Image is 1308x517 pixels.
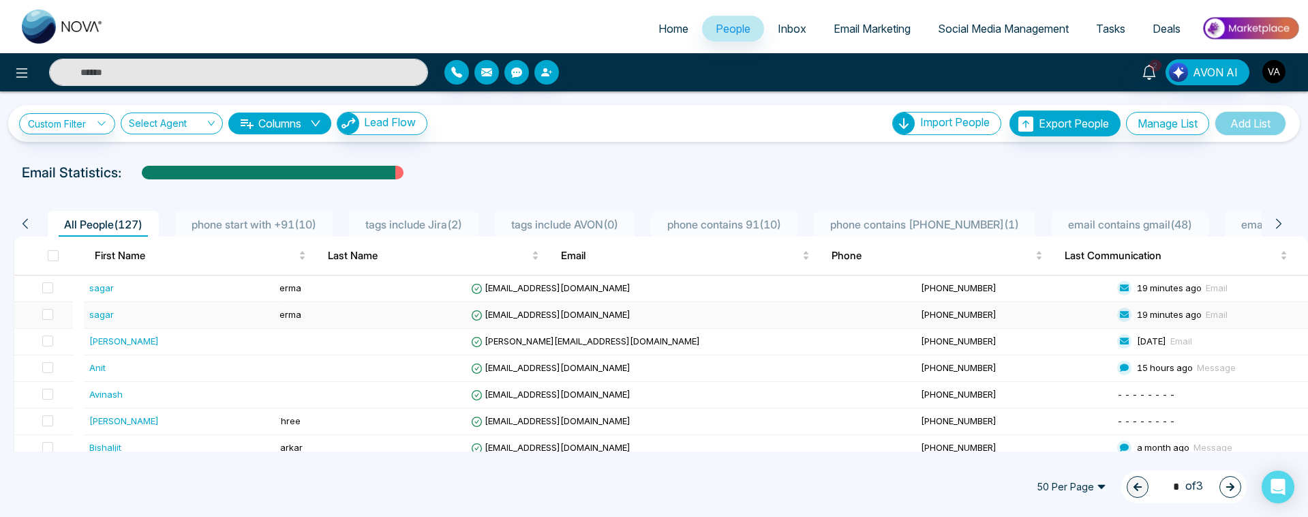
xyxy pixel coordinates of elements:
span: Sarkar [275,442,303,453]
a: Home [645,16,702,42]
a: Tasks [1082,16,1139,42]
span: Message [1197,362,1236,373]
span: 15 hours ago [1137,362,1193,373]
span: tags include Jira ( 2 ) [360,218,468,231]
button: Manage List [1126,112,1209,135]
div: sagar [89,281,114,295]
span: 19 minutes ago [1137,309,1202,320]
span: [DATE] [1137,336,1166,346]
div: - - - - - - - - [1117,414,1303,428]
span: Last Name [328,248,529,264]
th: First Name [84,237,317,275]
div: - - - - - - - - [1117,387,1303,401]
a: Email Marketing [820,16,924,42]
a: People [702,16,764,42]
span: [PHONE_NUMBER] [921,389,997,400]
span: [PHONE_NUMBER] [921,336,997,346]
span: Last Communication [1065,248,1277,264]
button: AVON AI [1166,59,1249,85]
img: Lead Flow [1169,63,1188,82]
span: [PHONE_NUMBER] [921,415,997,426]
span: People [716,22,750,35]
div: [PERSON_NAME] [89,414,159,428]
span: verma [275,309,301,320]
span: [EMAIL_ADDRESS][DOMAIN_NAME] [471,389,630,400]
a: Inbox [764,16,820,42]
button: Lead Flow [337,112,427,135]
span: Social Media Management [938,22,1069,35]
span: Message [1193,442,1232,453]
span: Phone [832,248,1033,264]
span: 19 minutes ago [1137,282,1202,293]
span: Deals [1153,22,1181,35]
p: Email Statistics: [22,162,121,183]
div: Bishaljit [89,441,121,454]
a: Deals [1139,16,1194,42]
div: Avinash [89,387,123,401]
span: Import People [920,115,990,129]
button: Export People [1009,110,1121,136]
span: [EMAIL_ADDRESS][DOMAIN_NAME] [471,415,630,426]
span: email contains gmail ( 48 ) [1063,218,1198,231]
span: [EMAIL_ADDRESS][DOMAIN_NAME] [471,362,630,373]
span: Email [561,248,800,264]
span: tags include AVON ( 0 ) [506,218,624,231]
a: Lead FlowLead Flow [331,112,427,135]
span: All People ( 127 ) [59,218,148,231]
div: Anit [89,361,106,374]
img: Lead Flow [337,113,359,134]
span: Email [1206,282,1228,293]
div: Open Intercom Messenger [1262,471,1294,503]
span: phone start with +91 ( 10 ) [186,218,322,231]
img: Market-place.gif [1201,13,1300,44]
a: Custom Filter [19,113,115,134]
span: [PHONE_NUMBER] [921,362,997,373]
span: [PERSON_NAME][EMAIL_ADDRESS][DOMAIN_NAME] [471,336,700,346]
a: Social Media Management [924,16,1082,42]
a: 2 [1133,59,1166,83]
th: Last Name [317,237,550,275]
span: Inbox [778,22,806,35]
span: Home [658,22,688,35]
span: [EMAIL_ADDRESS][DOMAIN_NAME] [471,442,630,453]
span: phone contains 91 ( 10 ) [662,218,787,231]
span: Tasks [1096,22,1125,35]
span: [EMAIL_ADDRESS][DOMAIN_NAME] [471,309,630,320]
div: [PERSON_NAME] [89,334,159,348]
span: Lead Flow [364,115,416,129]
span: down [310,118,321,129]
span: Email [1206,309,1228,320]
span: AVON AI [1193,64,1238,80]
button: Columnsdown [228,113,331,134]
span: Export People [1039,117,1109,130]
img: User Avatar [1262,60,1286,83]
span: [PHONE_NUMBER] [921,282,997,293]
span: 50 Per Page [1027,476,1116,498]
span: Email [1170,336,1192,346]
th: Last Communication [1054,237,1308,275]
img: Nova CRM Logo [22,10,104,44]
span: of 3 [1165,477,1203,496]
span: verma [275,282,301,293]
span: Email Marketing [834,22,911,35]
th: Phone [821,237,1054,275]
span: [PHONE_NUMBER] [921,309,997,320]
span: First Name [95,248,296,264]
span: [PHONE_NUMBER] [921,442,997,453]
span: Three [275,415,301,426]
th: Email [550,237,821,275]
div: sagar [89,308,114,321]
span: [EMAIL_ADDRESS][DOMAIN_NAME] [471,282,630,293]
span: 2 [1149,59,1161,72]
span: a month ago [1137,442,1189,453]
span: phone contains [PHONE_NUMBER] ( 1 ) [825,218,1024,231]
